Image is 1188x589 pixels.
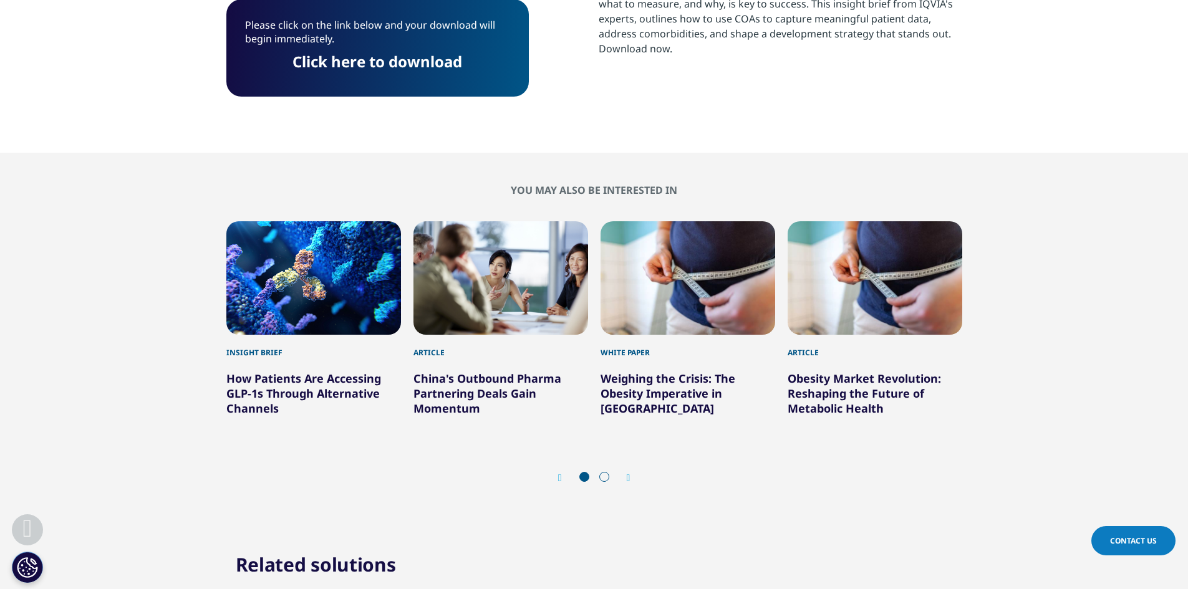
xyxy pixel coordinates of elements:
[226,184,962,196] h2: You may also be interested in
[413,371,561,416] a: China's Outbound Pharma Partnering Deals Gain Momentum
[245,18,510,55] p: Please click on the link below and your download will begin immediately.
[413,221,588,416] div: 2 / 6
[1091,526,1176,555] a: Contact Us
[413,335,588,358] div: Article
[12,552,43,583] button: Cookies Settings
[236,552,396,577] h2: Related solutions
[601,221,775,416] div: 3 / 6
[788,221,962,416] div: 4 / 6
[226,221,401,416] div: 1 / 6
[614,472,630,484] div: Next slide
[1110,535,1157,546] span: Contact Us
[788,335,962,358] div: Article
[226,335,401,358] div: Insight Brief
[601,371,735,416] a: Weighing the Crisis: The Obesity Imperative in [GEOGRAPHIC_DATA]
[292,51,462,72] a: Click here to download
[558,472,574,484] div: Previous slide
[601,335,775,358] div: White Paper
[226,371,381,416] a: How Patients Are Accessing GLP-1s Through Alternative Channels
[788,371,941,416] a: Obesity Market Revolution: Reshaping the Future of Metabolic Health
